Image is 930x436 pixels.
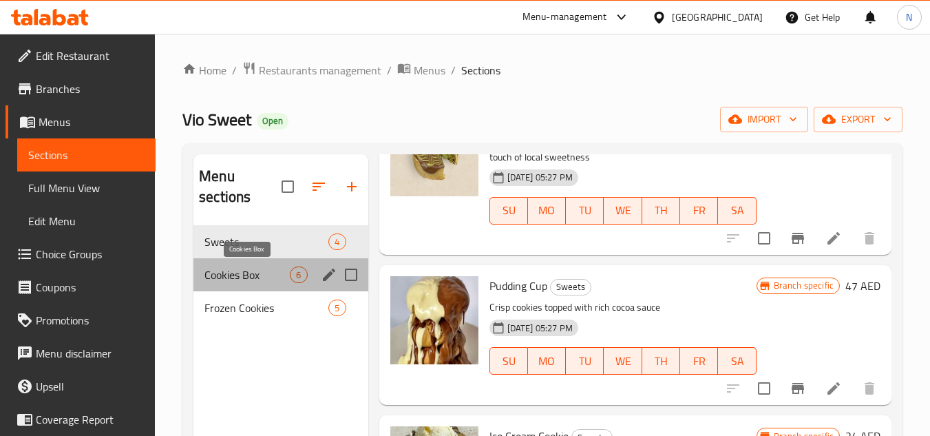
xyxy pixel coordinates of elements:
a: Branches [6,72,156,105]
span: MO [533,351,560,371]
img: Pudding Cup [390,276,478,364]
span: Select to update [750,224,779,253]
a: Restaurants management [242,61,381,79]
span: Sweets [204,233,328,250]
a: Menus [6,105,156,138]
span: 5 [329,302,345,315]
button: MO [528,197,566,225]
span: import [731,111,797,128]
div: Menu-management [522,9,607,25]
button: delete [853,372,886,405]
span: TH [648,200,675,220]
span: SU [496,351,522,371]
div: items [290,267,307,283]
button: WE [604,197,642,225]
button: FR [680,347,718,375]
span: WE [609,200,636,220]
span: TH [648,351,675,371]
span: Coupons [36,279,145,295]
button: TU [566,347,604,375]
li: / [232,62,237,79]
a: Coupons [6,271,156,304]
span: Vio Sweet [182,104,251,135]
span: export [825,111,891,128]
button: TH [642,347,680,375]
span: Full Menu View [28,180,145,196]
span: FR [686,351,712,371]
button: SU [489,197,528,225]
button: delete [853,222,886,255]
span: Menus [39,114,145,130]
button: TH [642,197,680,225]
button: SA [718,197,756,225]
div: [GEOGRAPHIC_DATA] [672,10,763,25]
a: Edit menu item [825,380,842,397]
span: Choice Groups [36,246,145,262]
button: import [720,107,808,132]
div: Sweets4 [193,225,368,258]
div: items [328,233,346,250]
button: Add section [335,170,368,203]
span: Edit Menu [28,213,145,229]
div: Frozen Cookies5 [193,291,368,324]
span: Select to update [750,374,779,403]
button: FR [680,197,718,225]
span: Sweets [551,279,591,295]
span: Sections [28,147,145,163]
span: SA [723,351,750,371]
span: MO [533,200,560,220]
span: FR [686,200,712,220]
a: Menu disclaimer [6,337,156,370]
span: Restaurants management [259,62,381,79]
a: Full Menu View [17,172,156,205]
span: TU [571,351,598,371]
button: TU [566,197,604,225]
nav: Menu sections [193,220,368,330]
a: Coverage Report [6,403,156,436]
a: Promotions [6,304,156,337]
p: Crisp cookies topped with rich cocoa sauce [489,299,757,316]
span: Frozen Cookies [204,300,328,316]
span: TU [571,200,598,220]
div: items [328,300,346,316]
span: Upsell [36,378,145,395]
span: [DATE] 05:27 PM [502,171,578,184]
span: Promotions [36,312,145,329]
button: SU [489,347,528,375]
a: Choice Groups [6,238,156,271]
span: Branches [36,81,145,97]
span: Branch specific [768,279,839,292]
span: Open [257,115,288,127]
span: WE [609,351,636,371]
div: Open [257,113,288,129]
span: [DATE] 05:27 PM [502,322,578,335]
button: MO [528,347,566,375]
a: Edit Menu [17,205,156,238]
button: Branch-specific-item [781,372,814,405]
div: Sweets [550,279,591,295]
li: / [451,62,456,79]
button: WE [604,347,642,375]
span: 6 [290,269,306,282]
button: SA [718,347,756,375]
span: Coverage Report [36,411,145,428]
button: edit [319,264,339,285]
a: Upsell [6,370,156,403]
span: Menu disclaimer [36,345,145,362]
a: Edit Restaurant [6,39,156,72]
span: N [906,10,912,25]
span: Sort sections [302,170,335,203]
span: Cookies Box [204,267,290,283]
span: Select all sections [273,172,302,201]
button: export [814,107,902,132]
a: Menus [397,61,445,79]
span: SU [496,200,522,220]
h2: Menu sections [199,166,281,207]
a: Edit menu item [825,230,842,247]
nav: breadcrumb [182,61,902,79]
span: Edit Restaurant [36,48,145,64]
span: SA [723,200,750,220]
a: Home [182,62,226,79]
